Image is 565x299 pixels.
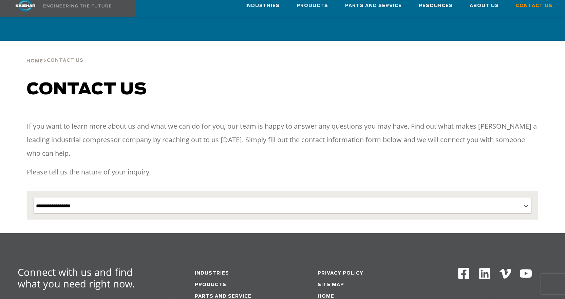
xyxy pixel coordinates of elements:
a: Industries [195,271,229,276]
span: Contact us [27,81,147,98]
span: Connect with us and find what you need right now. [18,265,135,290]
span: Home [26,59,43,63]
img: Facebook [457,267,470,280]
div: > [26,41,83,67]
a: Site Map [318,283,344,287]
img: Linkedin [478,267,491,280]
img: Vimeo [500,269,511,279]
p: If you want to learn more about us and what we can do for you, our team is happy to answer any qu... [27,119,539,160]
a: Parts and service [195,294,251,299]
img: Youtube [519,267,532,280]
a: Home [318,294,334,299]
p: Please tell us the nature of your inquiry. [27,165,539,179]
span: Contact Us [47,58,83,63]
a: Products [195,283,226,287]
a: Privacy Policy [318,271,363,276]
a: Home [26,58,43,64]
